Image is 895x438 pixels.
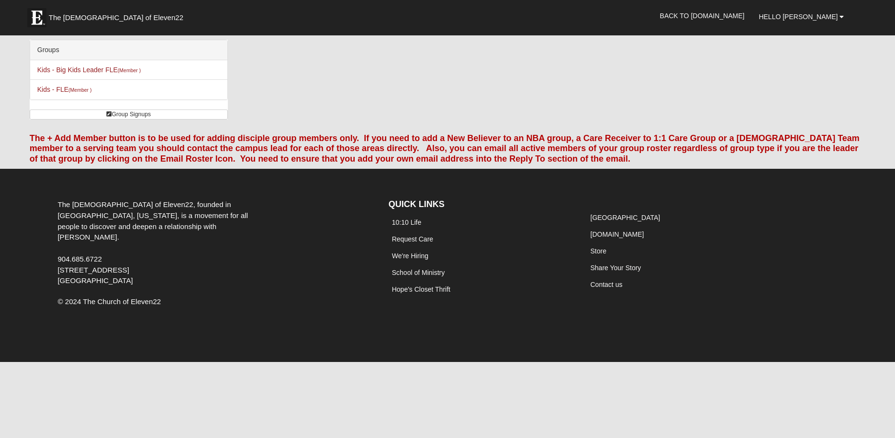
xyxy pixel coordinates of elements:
[57,276,133,285] span: [GEOGRAPHIC_DATA]
[653,4,752,28] a: Back to [DOMAIN_NAME]
[49,13,183,22] span: The [DEMOGRAPHIC_DATA] of Eleven22
[591,230,644,238] a: [DOMAIN_NAME]
[389,199,573,210] h4: QUICK LINKS
[37,86,92,93] a: Kids - FLE(Member )
[37,66,141,74] a: Kids - Big Kids Leader FLE(Member )
[591,247,606,255] a: Store
[50,199,271,286] div: The [DEMOGRAPHIC_DATA] of Eleven22, founded in [GEOGRAPHIC_DATA], [US_STATE], is a movement for a...
[392,219,422,226] a: 10:10 Life
[591,281,623,288] a: Contact us
[27,8,46,27] img: Eleven22 logo
[118,67,141,73] small: (Member )
[392,252,428,260] a: We're Hiring
[30,109,228,120] a: Group Signups
[68,87,91,93] small: (Member )
[22,3,214,27] a: The [DEMOGRAPHIC_DATA] of Eleven22
[392,285,450,293] a: Hope's Closet Thrift
[759,13,838,21] span: Hello [PERSON_NAME]
[392,235,433,243] a: Request Care
[392,269,445,276] a: School of Ministry
[591,264,641,272] a: Share Your Story
[30,40,227,60] div: Groups
[751,5,851,29] a: Hello [PERSON_NAME]
[57,297,161,306] span: © 2024 The Church of Eleven22
[30,133,860,164] font: The + Add Member button is to be used for adding disciple group members only. If you need to add ...
[591,214,660,221] a: [GEOGRAPHIC_DATA]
